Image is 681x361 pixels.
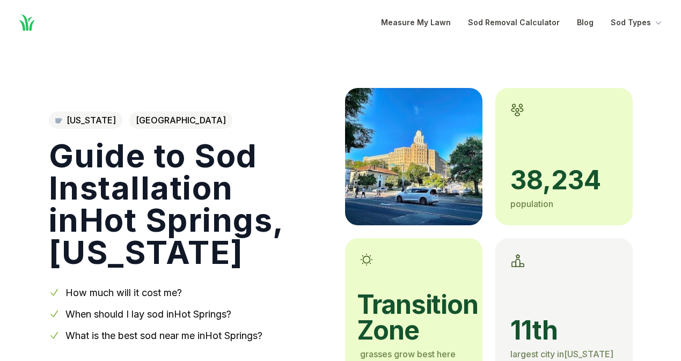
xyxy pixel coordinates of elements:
[510,349,613,359] span: largest city in [US_STATE]
[345,88,482,225] img: A picture of Hot Springs
[577,16,594,29] a: Blog
[55,117,62,123] img: Arkansas state outline
[381,16,451,29] a: Measure My Lawn
[611,16,664,29] button: Sod Types
[360,349,456,359] span: grasses grow best here
[468,16,560,29] a: Sod Removal Calculator
[49,112,122,129] a: [US_STATE]
[65,308,231,320] a: When should I lay sod inHot Springs?
[510,198,553,209] span: population
[357,292,467,343] span: transition zone
[49,139,328,268] h1: Guide to Sod Installation in Hot Springs , [US_STATE]
[65,330,262,341] a: What is the best sod near me inHot Springs?
[510,318,618,343] span: 11th
[65,287,182,298] a: How much will it cost me?
[510,167,618,193] span: 38,234
[129,112,232,129] span: [GEOGRAPHIC_DATA]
